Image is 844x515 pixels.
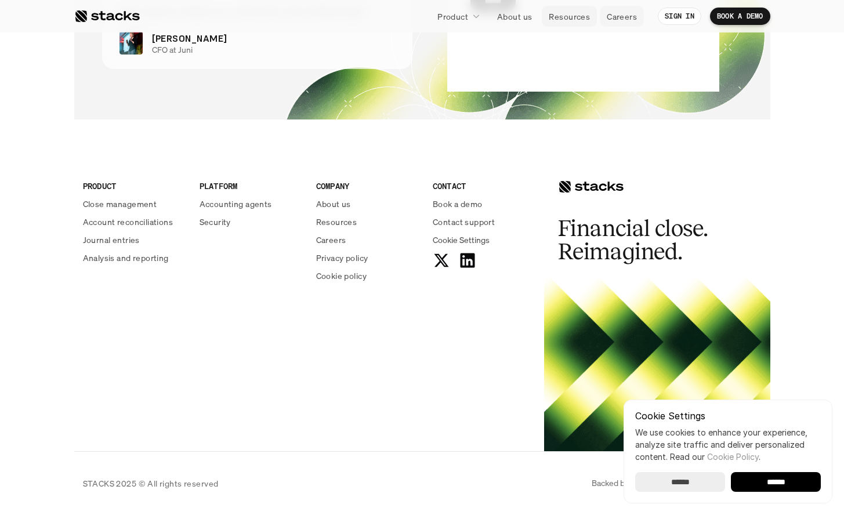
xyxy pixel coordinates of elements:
p: Product [437,10,468,23]
a: Privacy Policy [137,221,188,229]
a: BOOK A DEMO [710,8,770,25]
p: Cookie policy [316,270,367,282]
p: We use cookies to enhance your experience, analyze site traffic and deliver personalized content. [635,426,821,463]
a: SIGN IN [658,8,701,25]
span: Read our . [670,452,760,462]
span: Cookie Settings [433,234,490,246]
a: Resources [316,216,419,228]
a: Privacy policy [316,252,419,264]
p: Accounting agents [200,198,272,210]
p: Privacy policy [316,252,368,264]
p: Careers [316,234,346,246]
p: Cookie Settings [635,411,821,420]
a: Account reconciliations [83,216,186,228]
a: Book a demo [433,198,535,210]
p: Resources [549,10,590,23]
p: PLATFORM [200,180,302,192]
a: Close management [83,198,186,210]
a: Journal entries [83,234,186,246]
p: Security [200,216,231,228]
p: Backed by [592,478,629,488]
button: Cookie Trigger [433,234,490,246]
p: SIGN IN [665,12,694,20]
p: Careers [607,10,637,23]
a: Careers [600,6,644,27]
p: COMPANY [316,180,419,192]
a: Cookie policy [316,270,419,282]
p: Account reconciliations [83,216,173,228]
a: About us [316,198,419,210]
h2: Financial close. Reimagined. [558,217,732,263]
p: About us [497,10,532,23]
p: Close management [83,198,157,210]
p: Analysis and reporting [83,252,169,264]
p: About us [316,198,351,210]
a: Careers [316,234,419,246]
p: BOOK A DEMO [717,12,763,20]
a: Accounting agents [200,198,302,210]
p: PRODUCT [83,180,186,192]
a: Security [200,216,302,228]
p: CFO at Juni [152,45,386,55]
p: Journal entries [83,234,140,246]
a: Analysis and reporting [83,252,186,264]
a: Cookie Policy [707,452,759,462]
a: Contact support [433,216,535,228]
a: About us [490,6,539,27]
p: Book a demo [433,198,483,210]
p: STACKS 2025 © All rights reserved [83,477,219,489]
a: Resources [542,6,597,27]
p: CONTACT [433,180,535,192]
p: Resources [316,216,357,228]
p: [PERSON_NAME] [152,31,227,45]
p: Contact support [433,216,495,228]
